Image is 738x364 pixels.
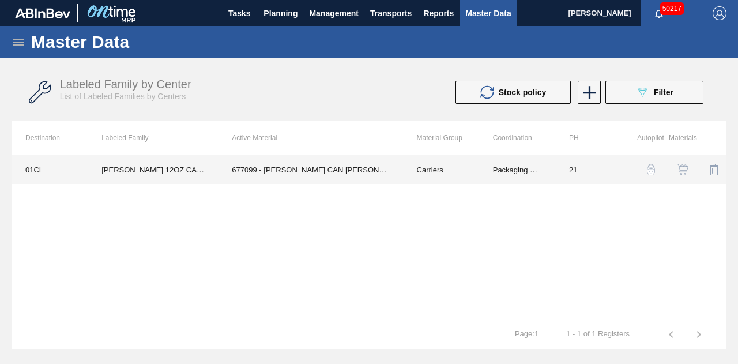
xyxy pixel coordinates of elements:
span: Planning [263,6,298,20]
button: Notifications [641,5,677,21]
td: 21 [555,155,631,184]
th: Destination [12,121,88,155]
th: Material Group [403,121,479,155]
th: Active Material [218,121,402,155]
td: Carriers [403,155,479,184]
div: Autopilot Configuration [637,156,663,183]
th: Autopilot [631,121,663,155]
th: PH [555,121,631,155]
div: Delete Labeled Family X Center [701,156,726,183]
span: Labeled Family by Center [60,78,191,91]
span: Master Data [465,6,511,20]
span: Stock policy [499,88,546,97]
img: shopping-cart-icon [677,164,688,175]
button: shopping-cart-icon [669,156,696,183]
img: auto-pilot-icon [645,164,657,175]
span: Filter [654,88,673,97]
td: 1 - 1 of 1 Registers [552,320,643,339]
div: Filter labeled family by center [600,81,709,104]
span: Management [309,6,359,20]
th: Materials [663,121,695,155]
div: View Materials [669,156,695,183]
div: Update stock policy [455,81,577,104]
span: Reports [423,6,454,20]
td: [PERSON_NAME] 12OZ CAN TWNSTK 30/12 CAN [88,155,218,184]
th: Labeled Family [88,121,218,155]
img: Logout [713,6,726,20]
td: 01CL [12,155,88,184]
button: Filter [605,81,703,104]
h1: Master Data [31,35,236,48]
button: delete-icon [701,156,728,183]
div: New labeled family by center [577,81,600,104]
button: auto-pilot-icon [637,156,665,183]
img: delete-icon [707,163,721,177]
td: Page : 1 [501,320,552,339]
img: TNhmsLtSVTkK8tSr43FrP2fwEKptu5GPRR3wAAAABJRU5ErkJggg== [15,8,70,18]
span: List of Labeled Families by Centers [60,92,186,101]
button: Stock policy [455,81,571,104]
span: Tasks [227,6,252,20]
span: 50217 [660,2,684,15]
td: Packaging Materials [479,155,555,184]
span: Transports [370,6,412,20]
td: 677099 - [PERSON_NAME] CAN [PERSON_NAME] 12OZ TWNSTK 30/12 CAN 0724 [218,155,402,184]
th: Coordination [479,121,555,155]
